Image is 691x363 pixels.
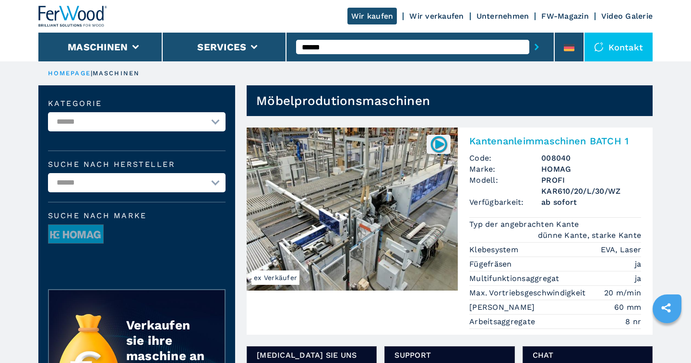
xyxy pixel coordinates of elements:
[541,12,589,21] a: FW-Magazin
[469,135,641,147] h2: Kantenanleimmaschinen BATCH 1
[477,12,529,21] a: Unternehmen
[635,273,642,284] em: ja
[48,225,103,244] img: image
[429,135,448,153] img: 008040
[604,287,641,298] em: 20 m/min
[469,259,514,269] p: Fügefräsen
[541,152,641,164] h3: 008040
[247,128,653,335] a: Kantenanleimmaschinen BATCH 1 HOMAG PROFI KAR610/20/L/30/WZex Verkäufer008040Kantenanleimmaschine...
[538,230,641,241] em: dünne Kante, starke Kante
[469,152,541,164] span: Code:
[469,197,541,208] span: Verfügbarkeit:
[48,212,226,220] span: Suche nach Marke
[247,128,458,291] img: Kantenanleimmaschinen BATCH 1 HOMAG PROFI KAR610/20/L/30/WZ
[594,42,604,52] img: Kontakt
[584,33,653,61] div: Kontakt
[469,164,541,175] span: Marke:
[601,244,642,255] em: EVA, Laser
[654,296,678,320] a: sharethis
[394,350,504,361] span: Support
[93,69,140,78] p: maschinen
[197,41,246,53] button: Services
[601,12,653,21] a: Video Galerie
[541,164,641,175] h3: HOMAG
[529,36,544,58] button: submit-button
[38,6,107,27] img: Ferwood
[91,70,93,77] span: |
[48,100,226,107] label: Kategorie
[48,70,91,77] a: HOMEPAGE
[409,12,464,21] a: Wir verkaufen
[469,245,521,255] p: Klebesystem
[251,270,299,285] span: ex Verkäufer
[469,175,541,197] span: Modell:
[48,161,226,168] label: Suche nach Hersteller
[469,219,582,230] p: Typ der angebrachten Kante
[650,320,684,356] iframe: Chat
[541,175,641,197] h3: PROFI KAR610/20/L/30/WZ
[469,273,562,284] p: Multifunktionsaggregat
[625,316,641,327] em: 8 nr
[541,197,641,208] span: ab sofort
[256,93,430,108] h1: Möbelprodutionsmaschinen
[469,316,537,327] p: Arbeitsaggregate
[635,258,642,269] em: ja
[68,41,128,53] button: Maschinen
[469,288,588,298] p: Max. Vortriebsgeschwindigkeit
[533,350,643,361] span: Chat
[347,8,397,24] a: Wir kaufen
[614,302,641,313] em: 60 mm
[469,302,537,313] p: [PERSON_NAME]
